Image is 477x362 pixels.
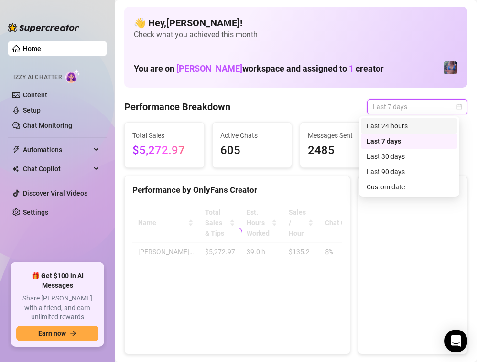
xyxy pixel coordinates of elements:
[23,142,91,157] span: Automations
[23,208,48,216] a: Settings
[134,30,458,40] span: Check what you achieved this month
[23,45,41,52] a: Home
[361,118,457,134] div: Last 24 hours
[367,121,452,131] div: Last 24 hours
[16,326,98,341] button: Earn nowarrow-right
[361,179,457,195] div: Custom date
[23,122,72,129] a: Chat Monitoring
[134,63,384,74] h1: You are on workspace and assigned to creator
[134,16,458,30] h4: 👋 Hey, [PERSON_NAME] !
[367,136,452,146] div: Last 7 days
[176,63,242,73] span: [PERSON_NAME]
[367,151,452,162] div: Last 30 days
[349,63,354,73] span: 1
[23,106,41,114] a: Setup
[65,69,80,83] img: AI Chatter
[13,73,62,82] span: Izzy AI Chatter
[444,61,457,74] img: Jaylie
[444,330,467,352] div: Open Intercom Messenger
[220,130,284,141] span: Active Chats
[308,142,372,160] span: 2485
[367,182,452,192] div: Custom date
[220,142,284,160] span: 605
[23,189,87,197] a: Discover Viral Videos
[8,23,79,32] img: logo-BBDzfeDw.svg
[16,294,98,322] span: Share [PERSON_NAME] with a friend, and earn unlimited rewards
[70,330,76,337] span: arrow-right
[361,149,457,164] div: Last 30 days
[12,146,20,154] span: thunderbolt
[308,130,372,141] span: Messages Sent
[132,130,196,141] span: Total Sales
[23,91,47,99] a: Content
[361,134,457,149] div: Last 7 days
[361,164,457,179] div: Last 90 days
[456,104,462,110] span: calendar
[373,100,462,114] span: Last 7 days
[124,100,230,114] h4: Performance Breakdown
[367,166,452,177] div: Last 90 days
[232,227,243,238] span: loading
[132,142,196,160] span: $5,272.97
[12,165,19,172] img: Chat Copilot
[38,330,66,337] span: Earn now
[16,271,98,290] span: 🎁 Get $100 in AI Messages
[23,161,91,176] span: Chat Copilot
[132,184,342,197] div: Performance by OnlyFans Creator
